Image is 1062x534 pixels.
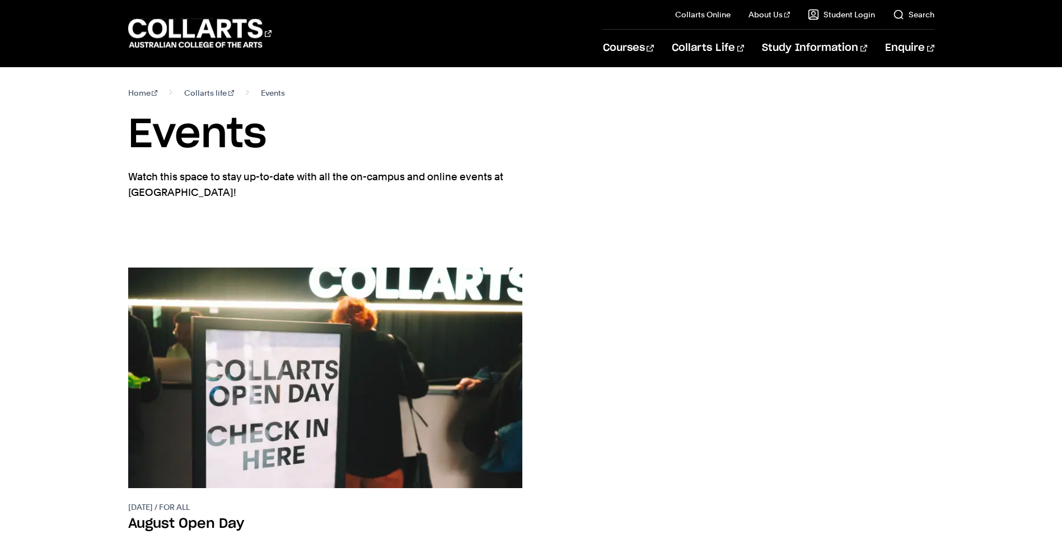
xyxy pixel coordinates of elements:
[893,9,934,20] a: Search
[128,502,522,513] p: [DATE] / For all
[261,85,285,101] span: Events
[128,85,158,101] a: Home
[603,30,654,67] a: Courses
[672,30,744,67] a: Collarts Life
[128,17,272,49] div: Go to homepage
[184,85,234,101] a: Collarts life
[808,9,875,20] a: Student Login
[128,110,934,160] h1: Events
[128,169,537,200] p: Watch this space to stay up-to-date with all the on-campus and online events at [GEOGRAPHIC_DATA]!
[885,30,934,67] a: Enquire
[748,9,790,20] a: About Us
[675,9,731,20] a: Collarts Online
[762,30,867,67] a: Study Information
